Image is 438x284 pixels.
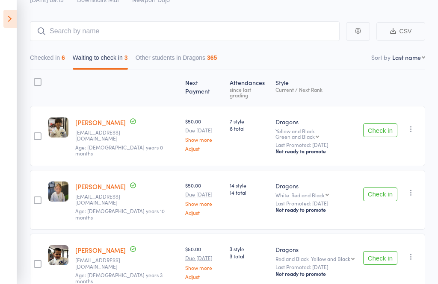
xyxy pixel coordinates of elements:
[48,245,68,265] img: image1726871352.png
[185,137,223,142] a: Show more
[275,245,356,254] div: Dragons
[275,142,356,148] small: Last Promoted: [DATE]
[48,182,68,202] img: image1750659346.png
[185,245,223,279] div: $50.00
[275,134,315,139] div: Green and Black
[275,117,356,126] div: Dragons
[48,117,68,138] img: image1690585791.png
[185,146,223,151] a: Adjust
[311,256,350,261] div: Yellow and Black
[275,256,356,261] div: Red and Black
[185,191,223,197] small: Due [DATE]
[185,210,223,215] a: Adjust
[226,74,272,102] div: Atten­dances
[73,50,128,70] button: Waiting to check in3
[363,251,397,265] button: Check in
[392,53,421,61] div: Last name
[230,87,269,98] div: since last grading
[275,128,356,139] div: Yellow and Black
[363,187,397,201] button: Check in
[30,21,340,41] input: Search by name
[230,182,269,189] span: 14 style
[275,182,356,190] div: Dragons
[136,50,217,70] button: Other students in Dragons365
[275,200,356,206] small: Last Promoted: [DATE]
[75,257,131,269] small: ssn.jellett@gmail.com
[185,201,223,206] a: Show more
[230,125,269,132] span: 8 total
[363,123,397,137] button: Check in
[75,129,131,142] small: Supapak25@gmail.com
[182,74,226,102] div: Next Payment
[376,22,425,41] button: CSV
[75,193,131,206] small: francismegan@hotmail.com
[230,117,269,125] span: 7 style
[272,74,360,102] div: Style
[275,264,356,270] small: Last Promoted: [DATE]
[207,54,217,61] div: 365
[230,252,269,260] span: 3 total
[275,206,356,213] div: Not ready to promote
[185,255,223,261] small: Due [DATE]
[124,54,128,61] div: 3
[275,87,356,92] div: Current / Next Rank
[185,127,223,133] small: Due [DATE]
[230,189,269,196] span: 14 total
[75,118,126,127] a: [PERSON_NAME]
[75,207,165,220] span: Age: [DEMOGRAPHIC_DATA] years 10 months
[75,246,126,255] a: [PERSON_NAME]
[275,270,356,277] div: Not ready to promote
[75,182,126,191] a: [PERSON_NAME]
[371,53,391,61] label: Sort by
[185,265,223,270] a: Show more
[291,192,325,198] div: Red and Black
[275,192,356,198] div: White
[185,274,223,279] a: Adjust
[275,148,356,155] div: Not ready to promote
[230,245,269,252] span: 3 style
[30,50,65,70] button: Checked in6
[62,54,65,61] div: 6
[185,182,223,215] div: $50.00
[185,117,223,151] div: $50.00
[75,143,163,157] span: Age: [DEMOGRAPHIC_DATA] years 0 months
